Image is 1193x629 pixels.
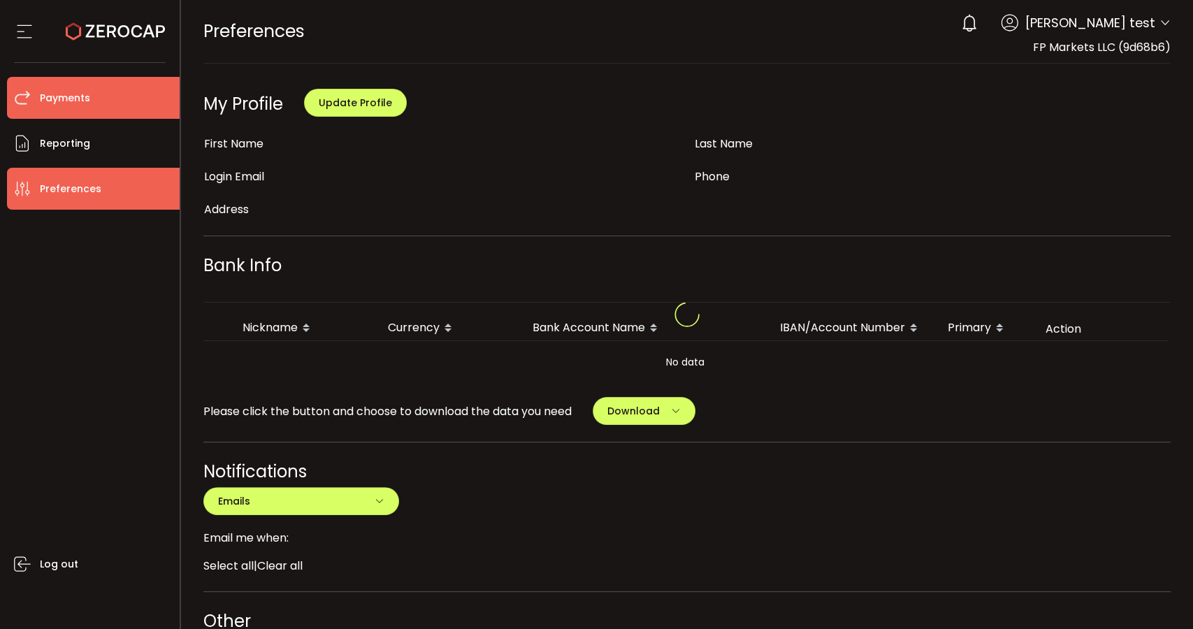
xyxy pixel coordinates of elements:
[1123,562,1193,629] iframe: Chat Widget
[40,554,78,574] span: Log out
[40,179,101,199] span: Preferences
[40,133,90,154] span: Reporting
[40,88,90,108] span: Payments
